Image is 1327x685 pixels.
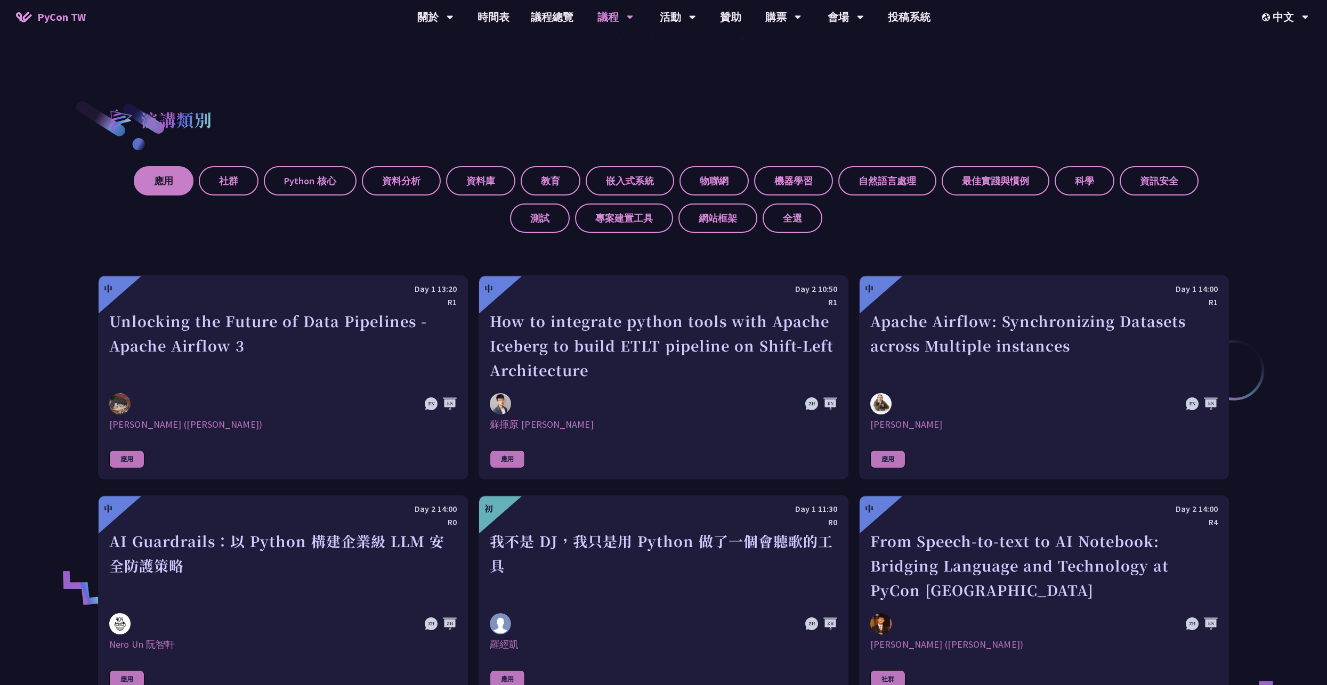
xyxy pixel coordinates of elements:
[484,502,493,515] div: 初
[763,203,822,233] label: 全選
[865,282,873,295] div: 中
[37,9,86,25] span: PyCon TW
[362,166,441,195] label: 資料分析
[870,638,1218,651] div: [PERSON_NAME] ([PERSON_NAME])
[109,418,457,431] div: [PERSON_NAME] ([PERSON_NAME])
[490,529,837,602] div: 我不是 DJ，我只是用 Python 做了一個會聽歌的工具
[754,166,833,195] label: 機器學習
[484,282,493,295] div: 中
[109,309,457,382] div: Unlocking the Future of Data Pipelines - Apache Airflow 3
[109,450,144,468] div: 應用
[479,275,848,479] a: 中 Day 2 10:50 R1 How to integrate python tools with Apache Iceberg to build ETLT pipeline on Shif...
[109,282,457,296] div: Day 1 13:20
[490,502,837,516] div: Day 1 11:30
[490,638,837,651] div: 羅經凱
[5,4,96,30] a: PyCon TW
[490,613,511,634] img: 羅經凱
[109,638,457,651] div: Nero Un 阮智軒
[98,99,141,140] img: heading-bullet
[109,516,457,529] div: R0
[870,529,1218,602] div: From Speech-to-text to AI Notebook: Bridging Language and Technology at PyCon [GEOGRAPHIC_DATA]
[109,529,457,602] div: AI Guardrails：以 Python 構建企業級 LLM 安全防護策略
[870,296,1218,309] div: R1
[679,166,749,195] label: 物聯網
[870,418,1218,431] div: [PERSON_NAME]
[1055,166,1114,195] label: 科學
[104,282,112,295] div: 中
[490,393,511,414] img: 蘇揮原 Mars Su
[575,203,673,233] label: 專案建置工具
[490,282,837,296] div: Day 2 10:50
[870,282,1218,296] div: Day 1 14:00
[104,502,112,515] div: 中
[870,450,905,468] div: 應用
[521,166,580,195] label: 教育
[490,309,837,382] div: How to integrate python tools with Apache Iceberg to build ETLT pipeline on Shift-Left Architecture
[870,309,1218,382] div: Apache Airflow: Synchronizing Datasets across Multiple instances
[586,166,674,195] label: 嵌入式系統
[490,516,837,529] div: R0
[490,296,837,309] div: R1
[838,166,936,195] label: 自然語言處理
[870,393,892,414] img: Sebastien Crocquevieille
[859,275,1229,479] a: 中 Day 1 14:00 R1 Apache Airflow: Synchronizing Datasets across Multiple instances Sebastien Crocq...
[870,502,1218,516] div: Day 2 14:00
[134,166,193,195] label: 應用
[109,393,131,414] img: 李唯 (Wei Lee)
[490,418,837,431] div: 蘇揮原 [PERSON_NAME]
[109,502,457,516] div: Day 2 14:00
[942,166,1049,195] label: 最佳實踐與慣例
[109,613,131,634] img: Nero Un 阮智軒
[1262,13,1273,21] img: Locale Icon
[141,107,212,132] h2: 演講類別
[16,12,32,22] img: Home icon of PyCon TW 2025
[109,296,457,309] div: R1
[199,166,258,195] label: 社群
[1120,166,1199,195] label: 資訊安全
[865,502,873,515] div: 中
[98,275,468,479] a: 中 Day 1 13:20 R1 Unlocking the Future of Data Pipelines - Apache Airflow 3 李唯 (Wei Lee) [PERSON_N...
[490,450,525,468] div: 應用
[870,613,892,634] img: 李昱勳 (Yu-Hsun Lee)
[870,516,1218,529] div: R4
[264,166,357,195] label: Python 核心
[510,203,570,233] label: 測試
[678,203,757,233] label: 網站框架
[446,166,515,195] label: 資料庫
